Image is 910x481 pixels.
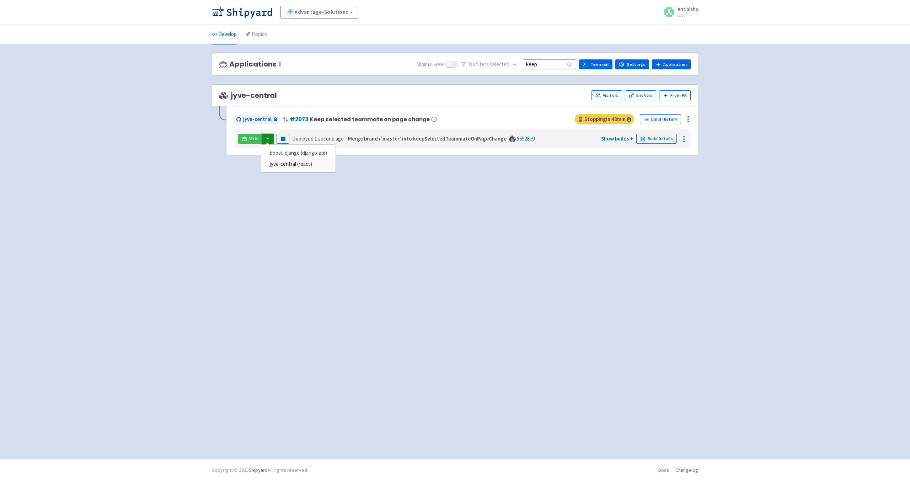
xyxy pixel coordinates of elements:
[678,13,698,18] small: User
[636,134,677,144] a: Build Details
[243,115,272,123] span: jyve-central
[277,134,289,144] button: Pause
[245,25,267,44] a: Deploy
[278,60,281,68] span: 1
[523,59,576,69] input: Search...
[601,135,633,142] a: Show builds +
[348,135,507,142] strong: Merge branch 'master' into keepSelectedTeammateOnPageChange
[292,135,344,142] span: Deployed
[249,136,258,142] span: Visit
[280,6,358,18] a: Advantage-Solutions
[238,134,262,144] a: Visit
[591,90,622,100] a: Visitors
[212,466,308,474] div: Copyright © 2025 All rights reserved.
[678,6,698,12] span: entiolahx
[261,159,336,170] a: jyve-central (react)
[575,114,634,124] span: Stopping in 48 min
[640,114,681,124] a: Build History
[249,467,268,473] a: Shipyard
[490,61,509,68] span: selected
[517,135,535,142] a: 56928e9
[658,467,669,473] a: Docs
[261,148,336,159] a: boost-django (django-api)
[212,25,237,44] a: Develop
[234,115,280,124] a: jyve-central
[615,59,649,69] a: Settings
[625,90,656,100] a: Env Vars
[290,116,308,123] a: #2073
[469,60,509,69] span: No filter s
[219,91,277,100] span: jyve-central
[659,6,698,18] a: entiolahx User
[579,59,612,69] a: Terminal
[212,6,272,18] img: Shipyard logo
[675,467,698,473] a: Changelog
[315,135,344,142] time: 1 second ago
[659,90,691,100] button: From PR
[652,59,691,69] a: Application
[310,116,430,122] span: Keep selected teammate on page change
[219,60,281,68] h3: Applications
[416,60,444,69] span: Minimal view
